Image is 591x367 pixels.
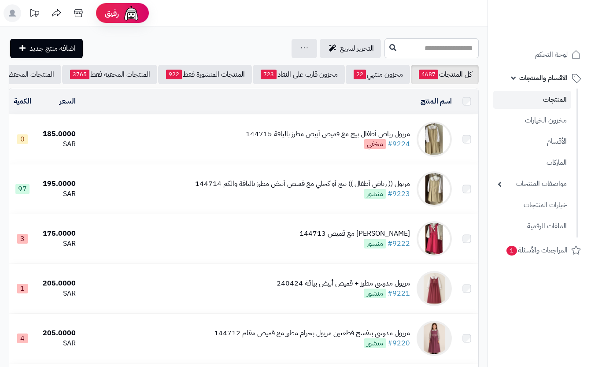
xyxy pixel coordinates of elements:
[40,179,76,189] div: 195.0000
[417,221,452,256] img: مريول مدرسي فوشي مع قميص 144713
[340,43,374,54] span: التحرير لسريع
[364,239,386,248] span: منشور
[166,70,182,79] span: 922
[40,278,76,289] div: 205.0000
[364,189,386,199] span: منشور
[261,70,277,79] span: 723
[320,39,381,58] a: التحرير لسريع
[493,153,571,172] a: الماركات
[299,229,410,239] div: [PERSON_NAME] مع قميص 144713
[493,240,586,261] a: المراجعات والأسئلة1
[519,72,568,84] span: الأقسام والمنتجات
[364,289,386,298] span: منشور
[14,96,31,107] a: الكمية
[493,196,571,215] a: خيارات المنتجات
[493,91,571,109] a: المنتجات
[531,7,583,25] img: logo-2.png
[40,338,76,348] div: SAR
[17,234,28,244] span: 3
[388,338,410,348] a: #9220
[364,139,386,149] span: مخفي
[417,271,452,306] img: مريول مدرسي مطرز + قميص أبيض بياقة 240424
[17,284,28,293] span: 1
[421,96,452,107] a: اسم المنتج
[158,65,252,84] a: المنتجات المنشورة فقط922
[354,70,366,79] span: 22
[10,39,83,58] a: اضافة منتج جديد
[506,246,517,256] span: 1
[15,184,30,194] span: 97
[23,4,45,24] a: تحديثات المنصة
[30,43,76,54] span: اضافة منتج جديد
[40,239,76,249] div: SAR
[246,129,410,139] div: مريول رياض أطفال بيج مع قميص أبيض مطرز بالياقة 144715
[40,129,76,139] div: 185.0000
[493,44,586,65] a: لوحة التحكم
[17,134,28,144] span: 0
[506,244,568,256] span: المراجعات والأسئلة
[40,328,76,338] div: 205.0000
[17,334,28,343] span: 4
[535,48,568,61] span: لوحة التحكم
[195,179,410,189] div: مريول (( رياض أطفال )) بيج أو كحلي مع قميص أبيض مطرز بالياقة والكم 144714
[40,229,76,239] div: 175.0000
[388,288,410,299] a: #9221
[105,8,119,19] span: رفيق
[40,289,76,299] div: SAR
[388,238,410,249] a: #9222
[411,65,479,84] a: كل المنتجات4687
[388,189,410,199] a: #9223
[364,338,386,348] span: منشور
[417,171,452,207] img: مريول (( رياض أطفال )) بيج أو كحلي مع قميص أبيض مطرز بالياقة والكم 144714
[493,217,571,236] a: الملفات الرقمية
[417,122,452,157] img: مريول رياض أطفال بيج مع قميص أبيض مطرز بالياقة 144715
[59,96,76,107] a: السعر
[122,4,140,22] img: ai-face.png
[417,321,452,356] img: مريول مدرسي بنفسج قطعتين مريول بحزام مطرز مع قميص مقلم 144712
[40,189,76,199] div: SAR
[40,139,76,149] div: SAR
[62,65,157,84] a: المنتجات المخفية فقط3765
[493,132,571,151] a: الأقسام
[70,70,89,79] span: 3765
[493,111,571,130] a: مخزون الخيارات
[214,328,410,338] div: مريول مدرسي بنفسج قطعتين مريول بحزام مطرز مع قميص مقلم 144712
[388,139,410,149] a: #9224
[253,65,345,84] a: مخزون قارب على النفاذ723
[493,174,571,193] a: مواصفات المنتجات
[419,70,438,79] span: 4687
[346,65,410,84] a: مخزون منتهي22
[277,278,410,289] div: مريول مدرسي مطرز + قميص أبيض بياقة 240424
